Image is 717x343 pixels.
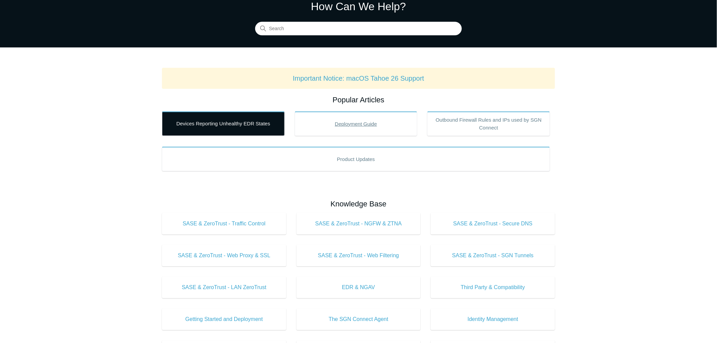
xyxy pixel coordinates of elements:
[296,213,421,235] a: SASE & ZeroTrust - NGFW & ZTNA
[255,22,462,36] input: Search
[162,112,285,136] a: Devices Reporting Unhealthy EDR States
[162,147,550,171] a: Product Updates
[296,277,421,298] a: EDR & NGAV
[296,308,421,330] a: The SGN Connect Agent
[441,220,545,228] span: SASE & ZeroTrust - Secure DNS
[431,213,555,235] a: SASE & ZeroTrust - Secure DNS
[172,251,276,260] span: SASE & ZeroTrust - Web Proxy & SSL
[162,277,286,298] a: SASE & ZeroTrust - LAN ZeroTrust
[307,251,411,260] span: SASE & ZeroTrust - Web Filtering
[162,198,555,209] h2: Knowledge Base
[431,277,555,298] a: Third Party & Compatibility
[172,220,276,228] span: SASE & ZeroTrust - Traffic Control
[162,308,286,330] a: Getting Started and Deployment
[431,245,555,266] a: SASE & ZeroTrust - SGN Tunnels
[162,94,555,105] h2: Popular Articles
[441,283,545,291] span: Third Party & Compatibility
[441,315,545,323] span: Identity Management
[162,245,286,266] a: SASE & ZeroTrust - Web Proxy & SSL
[307,220,411,228] span: SASE & ZeroTrust - NGFW & ZTNA
[162,213,286,235] a: SASE & ZeroTrust - Traffic Control
[172,283,276,291] span: SASE & ZeroTrust - LAN ZeroTrust
[431,308,555,330] a: Identity Management
[307,315,411,323] span: The SGN Connect Agent
[441,251,545,260] span: SASE & ZeroTrust - SGN Tunnels
[307,283,411,291] span: EDR & NGAV
[296,245,421,266] a: SASE & ZeroTrust - Web Filtering
[172,315,276,323] span: Getting Started and Deployment
[427,112,550,136] a: Outbound Firewall Rules and IPs used by SGN Connect
[295,112,417,136] a: Deployment Guide
[293,75,424,82] a: Important Notice: macOS Tahoe 26 Support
